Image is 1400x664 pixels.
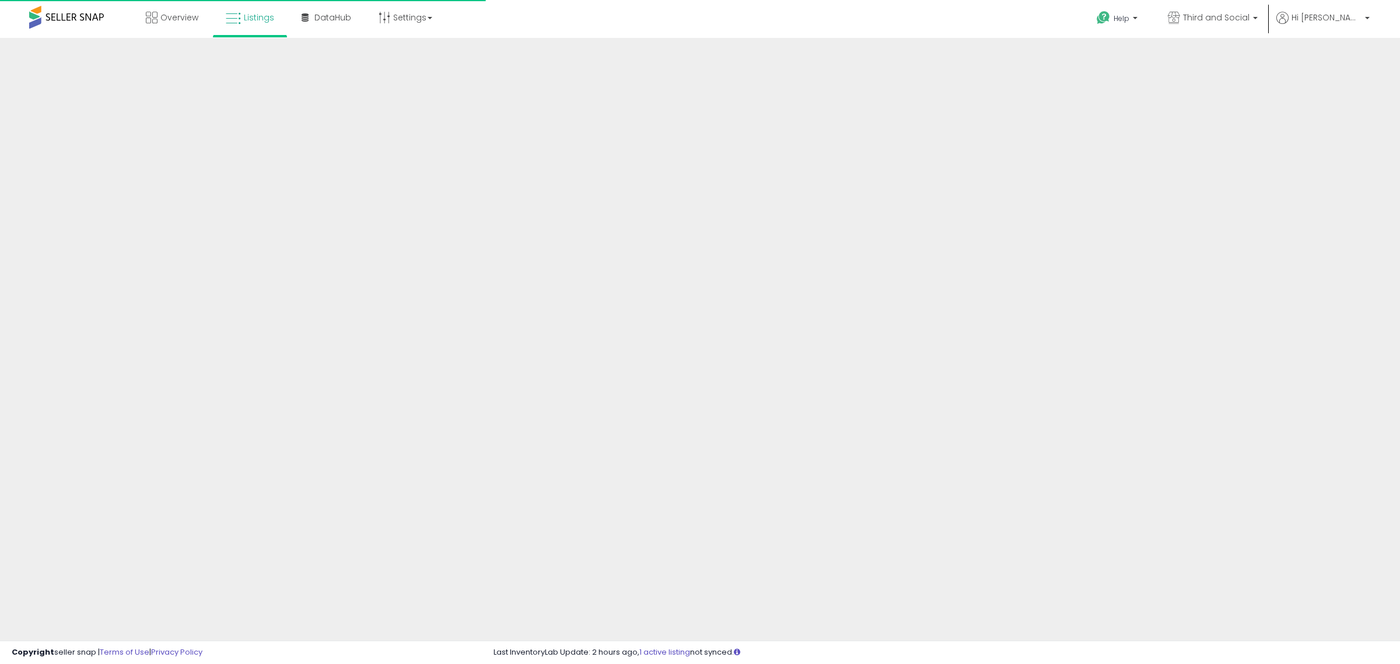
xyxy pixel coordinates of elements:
[1114,13,1129,23] span: Help
[1096,11,1111,25] i: Get Help
[160,12,198,23] span: Overview
[1276,12,1370,38] a: Hi [PERSON_NAME]
[314,12,351,23] span: DataHub
[1291,12,1361,23] span: Hi [PERSON_NAME]
[244,12,274,23] span: Listings
[1087,2,1149,38] a: Help
[1183,12,1249,23] span: Third and Social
